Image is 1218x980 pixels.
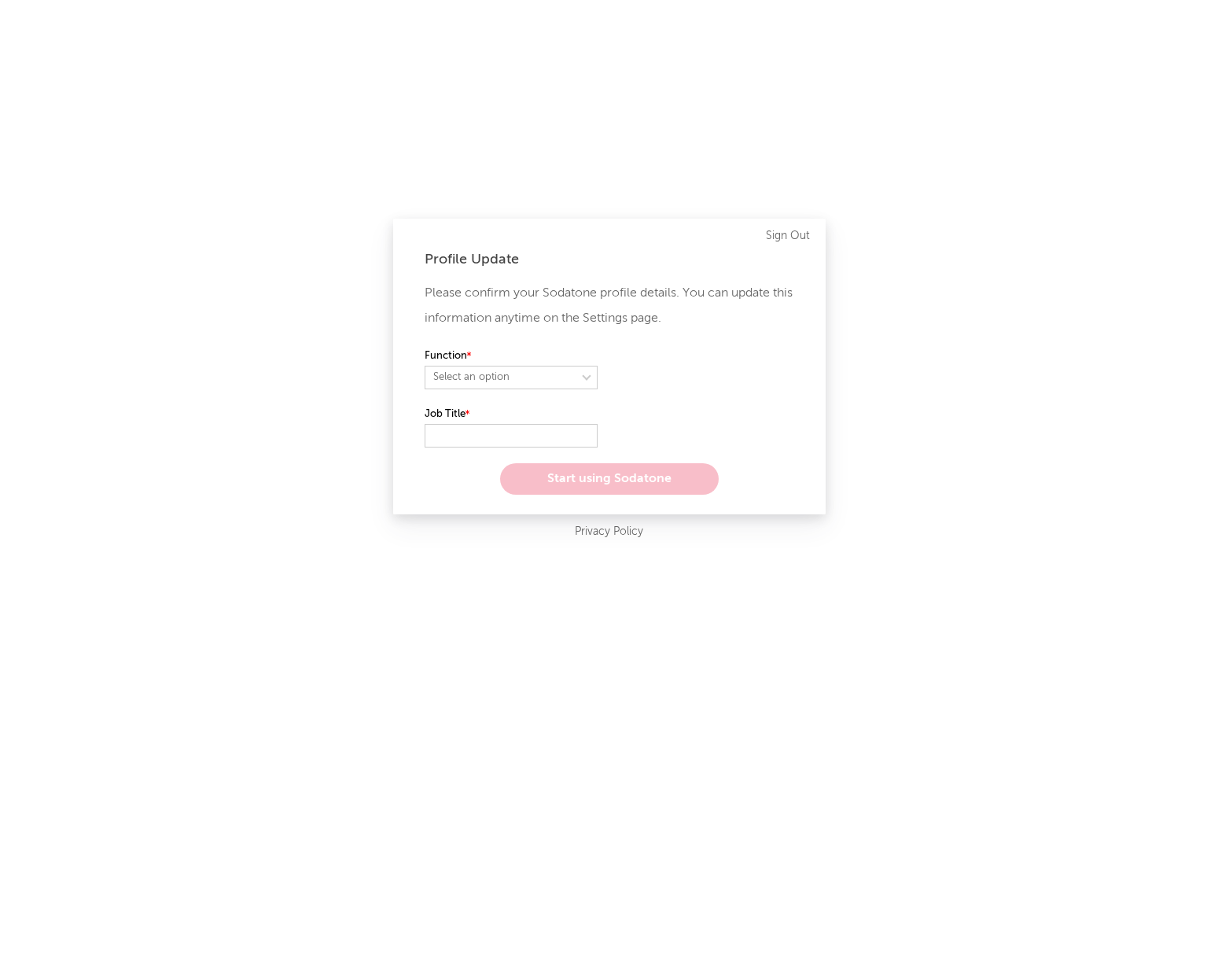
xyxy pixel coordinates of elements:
p: Please confirm your Sodatone profile details. You can update this information anytime on the Sett... [425,281,794,331]
div: Profile Update [425,250,794,269]
a: Privacy Policy [575,522,643,542]
button: Start using Sodatone [500,463,719,495]
a: Sign Out [766,227,810,245]
label: Function [425,347,598,366]
label: Job Title [425,405,598,424]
